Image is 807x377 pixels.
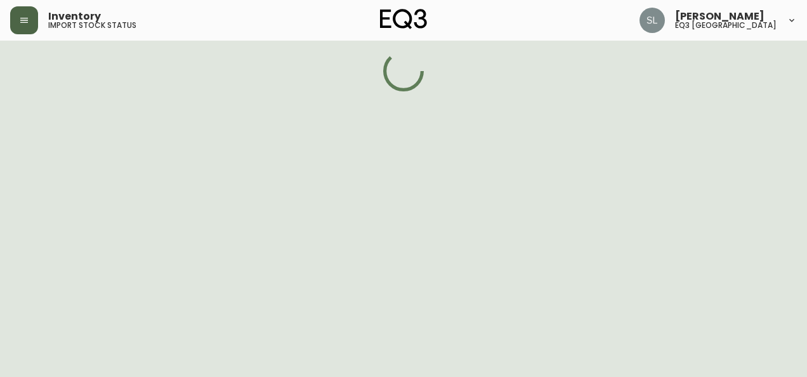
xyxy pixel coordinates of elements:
img: logo [380,9,427,29]
h5: eq3 [GEOGRAPHIC_DATA] [675,22,777,29]
h5: import stock status [48,22,136,29]
span: [PERSON_NAME] [675,11,764,22]
img: e419f15d81334f6c4a2609e5c46aef91 [640,8,665,33]
span: Inventory [48,11,101,22]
